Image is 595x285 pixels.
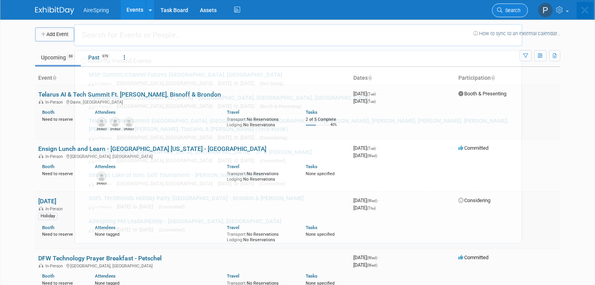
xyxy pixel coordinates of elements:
span: [GEOGRAPHIC_DATA], [GEOGRAPHIC_DATA] [117,158,216,163]
span: In-Person [89,158,115,163]
a: MSP Summit/Channel Futures [GEOGRAPHIC_DATA], [GEOGRAPHIC_DATA] In-Person [GEOGRAPHIC_DATA], [GEO... [85,68,518,90]
span: In-Person [89,228,115,233]
span: [DATE] to [DATE] [218,103,258,109]
div: Recently Viewed Events: [79,51,518,68]
a: CVxExpo Glendale, [GEOGRAPHIC_DATA] - [GEOGRAPHIC_DATA], [GEOGRAPHIC_DATA], [GEOGRAPHIC_DATA] In-... [85,91,518,113]
span: [DATE] to [DATE] [218,158,258,163]
span: [DATE] to [DATE] [218,80,258,86]
span: In-Person [89,104,115,109]
span: [GEOGRAPHIC_DATA], [GEOGRAPHIC_DATA] [117,181,216,186]
span: [DATE] to [DATE] [117,204,157,210]
span: [GEOGRAPHIC_DATA], [GEOGRAPHIC_DATA] [117,134,216,140]
span: [DATE] to [DATE] [218,134,258,140]
span: In-Person [89,81,115,86]
a: Intelisys Lake of Isles Golf Tournament - [PERSON_NAME] & Brondon In-Person [GEOGRAPHIC_DATA], [G... [85,168,518,191]
span: [DATE] to [DATE] [117,227,157,233]
span: (Committed) [260,158,286,163]
span: (Committed) [260,181,286,186]
a: SOFL Techfriends Holiday Party, [GEOGRAPHIC_DATA] - Brondon & [PERSON_NAME] In-Person [DATE] to [... [85,191,518,214]
a: Telarus Partner Summit [GEOGRAPHIC_DATA], [GEOGRAPHIC_DATA] - [GEOGRAPHIC_DATA][PERSON_NAME], [PE... [85,114,518,145]
span: [GEOGRAPHIC_DATA], [GEOGRAPHIC_DATA] [117,80,216,86]
span: (Committed) [159,227,185,233]
span: [DATE] to [DATE] [218,181,258,186]
a: AireSpring PM LeadAIREship - [GEOGRAPHIC_DATA], [GEOGRAPHIC_DATA] In-Person [DATE] to [DATE] (Com... [85,214,518,237]
span: In-Person [89,204,115,210]
input: Search for Events or People... [74,24,523,47]
span: In-Person [89,135,115,140]
span: [GEOGRAPHIC_DATA], [GEOGRAPHIC_DATA] [117,103,216,109]
span: (Considering) [260,135,287,140]
span: (Committed) [159,204,185,210]
a: AppDirect THRIVE [GEOGRAPHIC_DATA], [GEOGRAPHIC_DATA] - JY & [PERSON_NAME] In-Person [GEOGRAPHIC_... [85,145,518,168]
span: (Not Going) [260,81,283,86]
span: In-Person [89,181,115,186]
span: (Booth & Presenting) [260,104,301,109]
